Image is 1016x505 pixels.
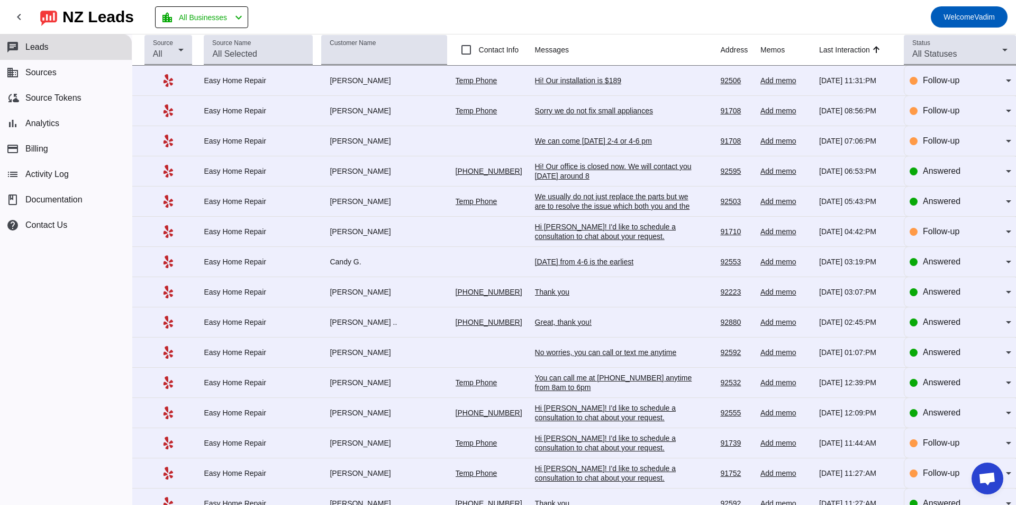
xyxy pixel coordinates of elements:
div: Easy Home Repair [204,197,313,206]
mat-icon: chevron_left [232,11,245,24]
span: Answered [923,378,960,387]
a: [PHONE_NUMBER] [456,409,522,417]
a: Open chat [972,463,1003,494]
div: Add memo [760,227,811,236]
div: Add memo [760,106,811,116]
th: Messages [535,34,721,66]
div: Easy Home Repair [204,257,313,267]
mat-icon: business [6,66,19,79]
div: [DATE] 03:19:PM [819,257,895,267]
span: Welcome [944,13,974,21]
div: [DATE] 07:06:PM [819,136,895,146]
div: Easy Home Repair [204,468,313,478]
div: [DATE] 06:53:PM [819,166,895,176]
div: [PERSON_NAME] [321,438,447,448]
mat-icon: chevron_left [13,11,25,23]
a: Temp Phone [456,378,497,387]
mat-icon: Yelp [162,346,175,359]
div: 92553 [720,257,752,267]
div: [PERSON_NAME] .. [321,317,447,327]
div: [DATE] 05:43:PM [819,197,895,206]
span: Vadim [944,10,995,24]
mat-icon: Yelp [162,195,175,208]
mat-icon: Yelp [162,74,175,87]
span: book [6,193,19,206]
div: [PERSON_NAME] [321,197,447,206]
span: Activity Log [25,170,69,179]
div: Add memo [760,408,811,418]
div: [DATE] 11:27:AM [819,468,895,478]
mat-icon: Yelp [162,225,175,238]
span: Follow-up [923,227,959,236]
div: 91739 [720,438,752,448]
div: [DATE] 11:31:PM [819,76,895,85]
div: [PERSON_NAME] [321,378,447,387]
div: [DATE] 12:39:PM [819,378,895,387]
mat-icon: Yelp [162,104,175,117]
a: Temp Phone [456,107,497,115]
mat-icon: Yelp [162,135,175,147]
span: Follow-up [923,76,959,85]
span: Follow-up [923,438,959,447]
mat-icon: list [6,168,19,181]
a: Temp Phone [456,197,497,206]
div: Candy G. [321,257,447,267]
div: [PERSON_NAME] [321,76,447,85]
div: [DATE] 04:42:PM [819,227,895,236]
div: 91710 [720,227,752,236]
mat-icon: Yelp [162,286,175,298]
mat-label: Source [153,40,173,47]
button: WelcomeVadim [931,6,1008,28]
div: Add memo [760,378,811,387]
div: [DATE] 08:56:PM [819,106,895,116]
span: Answered [923,408,960,417]
label: Contact Info [477,45,519,55]
div: Add memo [760,166,811,176]
div: Last Interaction [819,45,870,55]
mat-icon: cloud_sync [6,92,19,104]
span: Follow-up [923,468,959,477]
div: You can call me at [PHONE_NUMBER] anytime from 8am to 6pm [535,373,694,392]
div: 92506 [720,76,752,85]
div: Easy Home Repair [204,136,313,146]
div: Add memo [760,438,811,448]
mat-icon: Yelp [162,406,175,419]
div: We usually do not just replace the parts but we are to resolve the issue which both you and the w... [535,192,694,230]
div: Easy Home Repair [204,227,313,236]
span: Leads [25,42,49,52]
a: [PHONE_NUMBER] [456,318,522,326]
div: NZ Leads [62,10,134,24]
mat-icon: bar_chart [6,117,19,130]
span: All Statuses [912,49,957,58]
div: [DATE] 02:45:PM [819,317,895,327]
div: Add memo [760,76,811,85]
span: Answered [923,257,960,266]
div: [PERSON_NAME] [321,408,447,418]
mat-icon: help [6,219,19,232]
div: Hi! Our office is closed now. We will contact you [DATE] around 8 [535,162,694,181]
div: [DATE] 11:44:AM [819,438,895,448]
span: Sources [25,68,57,77]
input: All Selected [212,48,304,60]
a: Temp Phone [456,76,497,85]
span: Answered [923,348,960,357]
mat-icon: Yelp [162,165,175,178]
div: Easy Home Repair [204,106,313,116]
mat-icon: location_city [161,11,174,24]
mat-label: Status [912,40,930,47]
span: All [153,49,162,58]
div: Easy Home Repair [204,287,313,297]
mat-icon: payment [6,143,19,155]
mat-icon: Yelp [162,376,175,389]
div: 92555 [720,408,752,418]
mat-label: Source Name [212,40,251,47]
div: Hi! Our installation is $189 [535,76,694,85]
div: Sorry we do not fix small appliances [535,106,694,116]
div: No worries, you can call or text me anytime [535,348,694,357]
div: [DATE] 01:07:PM [819,348,895,357]
div: [PERSON_NAME] [321,348,447,357]
div: [DATE] 12:09:PM [819,408,895,418]
div: Easy Home Repair [204,348,313,357]
mat-icon: Yelp [162,437,175,449]
mat-icon: Yelp [162,467,175,480]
